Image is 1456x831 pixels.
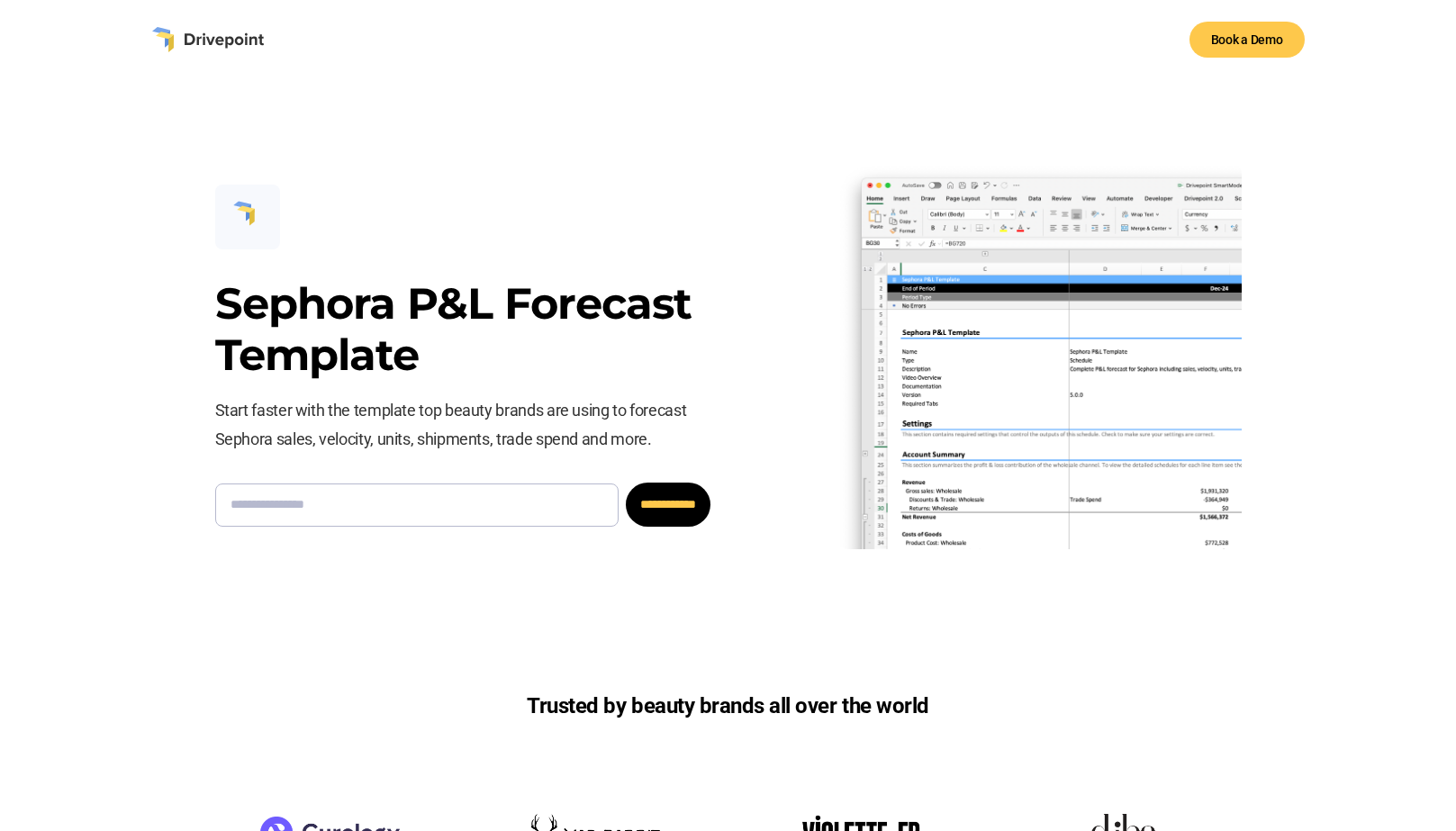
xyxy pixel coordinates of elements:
a: Book a Demo [1189,22,1305,58]
p: Start faster with the template top beauty brands are using to forecast Sephora sales, velocity, u... [215,396,710,454]
h3: Sephora P&L Forecast Template [215,278,710,382]
div: Book a Demo [1211,29,1283,50]
h6: Trusted by beauty brands all over the world [527,690,928,722]
form: Email Form [215,483,710,527]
